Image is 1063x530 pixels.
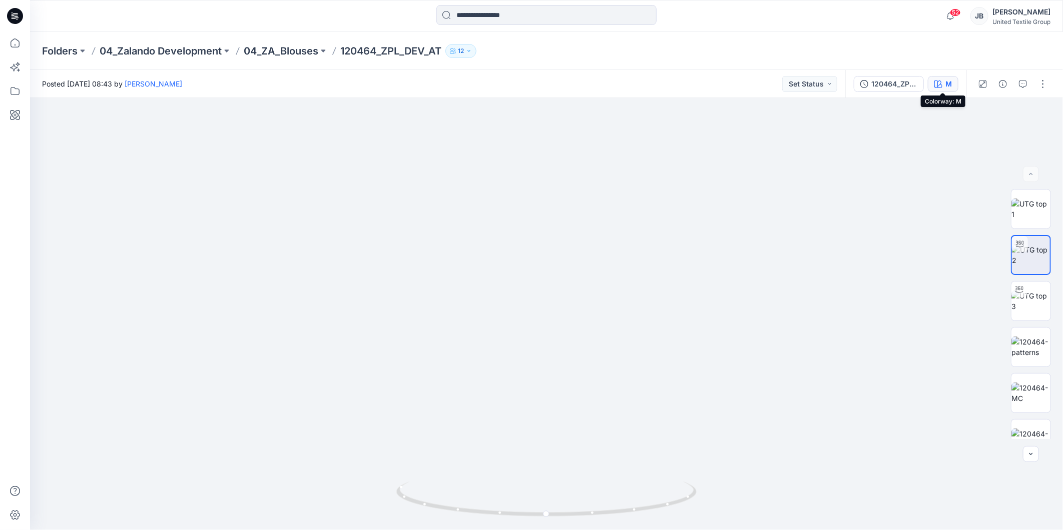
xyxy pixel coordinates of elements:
[854,76,924,92] button: 120464_ZPL_DEV_AT
[258,26,835,530] img: eyJhbGciOiJIUzI1NiIsImtpZCI6IjAiLCJzbHQiOiJzZXMiLCJ0eXAiOiJKV1QifQ.eyJkYXRhIjp7InR5cGUiOiJzdG9yYW...
[950,8,961,16] span: 52
[992,18,1050,25] div: United Textile Group
[42,78,182,89] span: Posted [DATE] 08:43 by
[1011,290,1050,311] img: UTG top 3
[458,45,464,56] p: 12
[928,76,958,92] button: M
[1011,336,1050,357] img: 120464-patterns
[1011,428,1050,449] img: 120464-wrkm
[445,44,476,58] button: 12
[1011,198,1050,219] img: UTG top 1
[871,78,917,89] div: 120464_ZPL_DEV_AT
[1012,244,1050,265] img: UTG top 2
[340,44,441,58] p: 120464_ZPL_DEV_AT
[995,76,1011,92] button: Details
[244,44,318,58] a: 04_ZA_Blouses
[100,44,222,58] a: 04_Zalando Development
[992,6,1050,18] div: [PERSON_NAME]
[125,79,182,88] a: [PERSON_NAME]
[1011,382,1050,403] img: 120464-MC
[970,7,988,25] div: JB
[42,44,78,58] a: Folders
[945,78,952,89] div: M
